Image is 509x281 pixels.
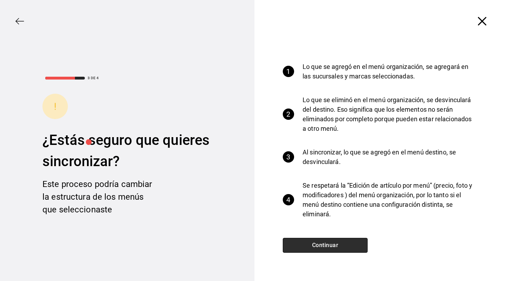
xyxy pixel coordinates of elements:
div: ¿Estás seguro que quieres sincronizar? [42,130,212,172]
div: Este proceso podría cambiar la estructura de los menús que seleccionaste [42,178,156,216]
div: 3 [283,151,294,163]
p: Al sincronizar, lo que se agregó en el menú destino, se desvinculará. [303,147,475,166]
button: Continuar [283,238,368,253]
div: 2 [283,109,294,120]
p: Lo que se eliminó en el menú organización, se desvinculará del destino. Eso significa que los ele... [303,95,475,133]
p: Lo que se agregó en el menú organización, se agregará en las sucursales y marcas seleccionadas. [303,62,475,81]
div: 4 [283,194,294,205]
div: 3 DE 4 [88,75,99,81]
div: 1 [283,66,294,77]
p: Se respetará la “Edición de artículo por menú” (precio, foto y modificadores ) del menú organizac... [303,181,475,219]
